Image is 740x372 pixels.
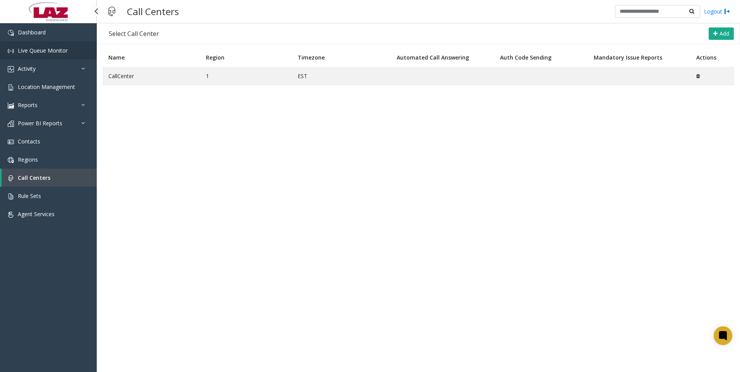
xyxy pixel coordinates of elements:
[494,48,588,67] th: Auth Code Sending
[18,101,38,109] span: Reports
[2,169,97,187] a: Call Centers
[8,102,14,109] img: 'icon'
[8,84,14,90] img: 'icon'
[292,67,391,85] td: EST
[18,65,36,72] span: Activity
[18,119,62,127] span: Power BI Reports
[391,48,494,67] th: Automated Call Answering
[588,48,690,67] th: Mandatory Issue Reports
[8,139,14,145] img: 'icon'
[18,47,68,54] span: Live Queue Monitor
[18,156,38,163] span: Regions
[200,48,292,67] th: Region
[709,27,734,40] button: Add
[8,121,14,127] img: 'icon'
[719,30,729,37] span: Add
[103,67,200,85] td: CallCenter
[8,175,14,181] img: 'icon'
[724,7,730,15] img: logout
[18,138,40,145] span: Contacts
[200,67,292,85] td: 1
[18,174,50,181] span: Call Centers
[104,2,119,21] img: pageIcon
[97,25,171,43] div: Select Call Center
[8,157,14,163] img: 'icon'
[103,48,200,67] th: Name
[8,48,14,54] img: 'icon'
[704,7,730,15] a: Logout
[8,193,14,200] img: 'icon'
[8,66,14,72] img: 'icon'
[18,83,75,90] span: Location Management
[8,30,14,36] img: 'icon'
[18,29,46,36] span: Dashboard
[18,210,55,218] span: Agent Services
[8,212,14,218] img: 'icon'
[690,48,734,67] th: Actions
[123,2,183,21] h3: Call Centers
[292,48,391,67] th: Timezone
[18,192,41,200] span: Rule Sets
